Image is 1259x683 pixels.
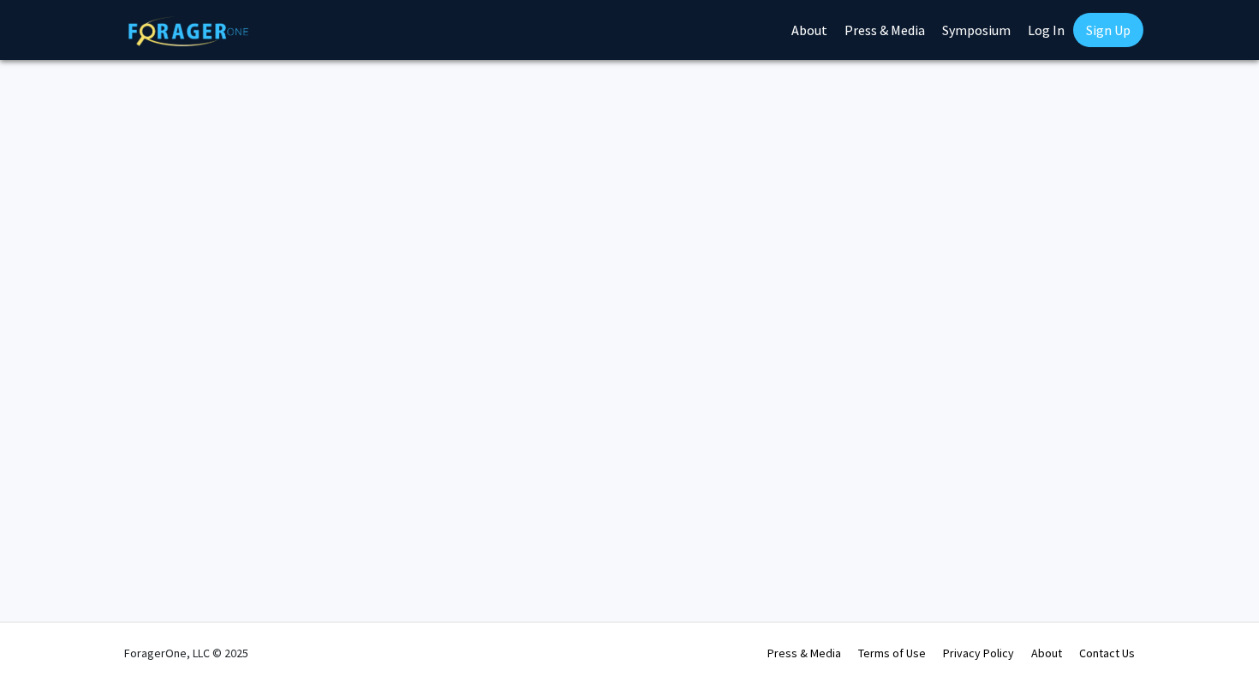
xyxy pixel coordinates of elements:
a: About [1031,645,1062,661]
a: Sign Up [1073,13,1143,47]
a: Terms of Use [858,645,926,661]
a: Privacy Policy [943,645,1014,661]
a: Press & Media [767,645,841,661]
a: Contact Us [1079,645,1135,661]
div: ForagerOne, LLC © 2025 [124,623,248,683]
img: ForagerOne Logo [128,16,248,46]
